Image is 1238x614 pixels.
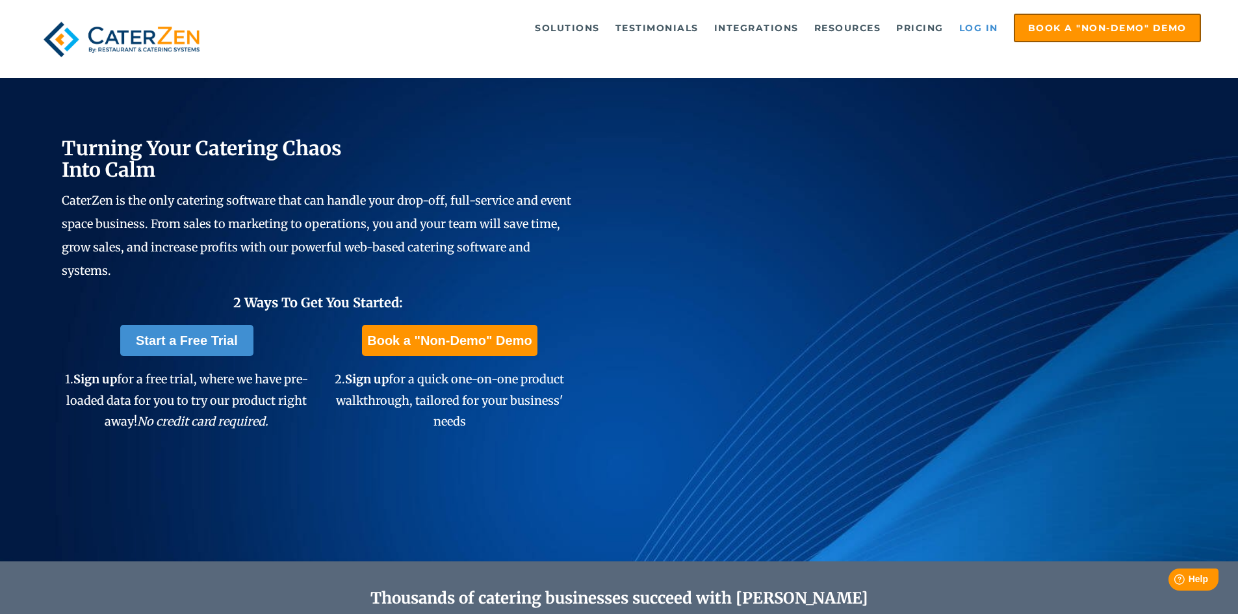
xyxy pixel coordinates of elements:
img: caterzen [37,14,206,65]
iframe: Help widget launcher [1122,563,1224,600]
span: Sign up [73,372,117,387]
a: Pricing [890,15,950,41]
a: Testimonials [609,15,705,41]
h2: Thousands of catering businesses succeed with [PERSON_NAME] [124,589,1115,608]
span: 1. for a free trial, where we have pre-loaded data for you to try our product right away! [65,372,308,429]
em: No credit card required. [137,414,268,429]
a: Book a "Non-Demo" Demo [362,325,537,356]
span: CaterZen is the only catering software that can handle your drop-off, full-service and event spac... [62,193,571,278]
a: Book a "Non-Demo" Demo [1014,14,1201,42]
a: Integrations [708,15,805,41]
span: Sign up [345,372,389,387]
span: 2. for a quick one-on-one product walkthrough, tailored for your business' needs [335,372,564,429]
span: 2 Ways To Get You Started: [233,294,403,311]
a: Solutions [528,15,606,41]
a: Log in [953,15,1005,41]
a: Resources [808,15,888,41]
div: Navigation Menu [236,14,1201,42]
a: Start a Free Trial [120,325,253,356]
span: Turning Your Catering Chaos Into Calm [62,136,342,182]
